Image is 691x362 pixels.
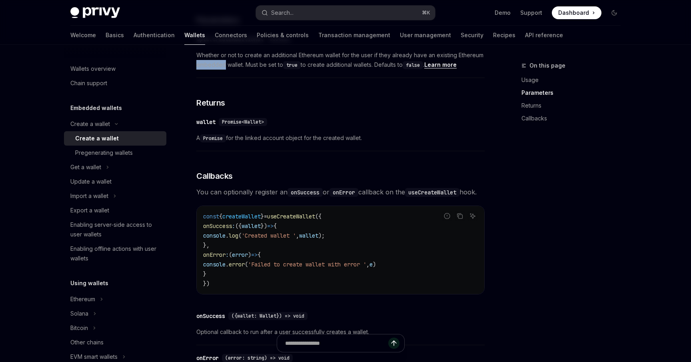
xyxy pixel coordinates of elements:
div: Get a wallet [70,162,101,172]
span: error [232,251,248,258]
a: Parameters [521,86,627,99]
a: Pregenerating wallets [64,146,166,160]
img: dark logo [70,7,120,18]
span: = [264,213,267,220]
button: Toggle dark mode [608,6,621,19]
a: API reference [525,26,563,45]
div: wallet [196,118,216,126]
span: }, [203,242,210,249]
span: : [232,222,235,230]
button: Toggle Create a wallet section [64,117,166,131]
span: wallet [299,232,318,239]
span: A for the linked account object for the created wallet. [196,133,485,143]
span: log [229,232,238,239]
a: Policies & controls [257,26,309,45]
code: onSuccess [288,188,323,197]
button: Send message [388,338,399,349]
span: ⌘ K [422,10,430,16]
div: Import a wallet [70,191,108,201]
div: onSuccess [196,312,225,320]
a: Transaction management [318,26,390,45]
div: Ethereum [70,294,95,304]
span: { [258,251,261,258]
span: e [369,261,373,268]
a: Connectors [215,26,247,45]
span: createWallet [222,213,261,220]
div: Update a wallet [70,177,112,186]
span: ({ [315,213,322,220]
div: Search... [271,8,294,18]
div: Pregenerating wallets [75,148,133,158]
div: Create a wallet [75,134,119,143]
span: . [226,232,229,239]
button: Copy the contents from the code block [455,211,465,221]
span: ); [318,232,325,239]
span: onError [203,251,226,258]
span: Whether or not to create an additional Ethereum wallet for the user if they already have an exist... [196,50,485,70]
a: Enabling server-side access to user wallets [64,218,166,242]
span: On this page [529,61,565,70]
span: Promise<Wallet> [222,119,264,125]
span: Optional callback to run after a user successfully creates a wallet. [196,327,485,337]
div: Solana [70,309,88,318]
span: useCreateWallet [267,213,315,220]
span: Callbacks [196,170,233,182]
input: Ask a question... [285,334,388,352]
span: wallet [242,222,261,230]
a: Basics [106,26,124,45]
a: Other chains [64,335,166,350]
span: , [366,261,369,268]
span: console [203,232,226,239]
div: EVM smart wallets [70,352,118,362]
button: Ask AI [467,211,478,221]
span: You can optionally register an or callback on the hook. [196,186,485,198]
button: Report incorrect code [442,211,452,221]
span: { [219,213,222,220]
span: onSuccess [203,222,232,230]
a: Wallets overview [64,62,166,76]
span: } [261,213,264,220]
a: Chain support [64,76,166,90]
div: Enabling offline actions with user wallets [70,244,162,263]
a: Callbacks [521,112,627,125]
button: Toggle Bitcoin section [64,321,166,335]
button: Toggle Get a wallet section [64,160,166,174]
span: ({wallet: Wallet}) => void [232,313,304,319]
div: Other chains [70,338,104,347]
a: Learn more [424,61,457,68]
code: useCreateWallet [405,188,459,197]
code: Promise [200,134,226,142]
span: Returns [196,97,225,108]
span: ({ [235,222,242,230]
a: User management [400,26,451,45]
a: Authentication [134,26,175,45]
h5: Embedded wallets [70,103,122,113]
div: Chain support [70,78,107,88]
span: : [226,251,229,258]
span: Dashboard [558,9,589,17]
div: Wallets overview [70,64,116,74]
span: error [229,261,245,268]
div: Enabling server-side access to user wallets [70,220,162,239]
code: false [403,61,423,69]
a: Demo [495,9,511,17]
a: Support [520,9,542,17]
div: Create a wallet [70,119,110,129]
span: ) [248,251,251,258]
a: Recipes [493,26,515,45]
h5: Using wallets [70,278,108,288]
div: Export a wallet [70,206,109,215]
button: Toggle Import a wallet section [64,189,166,203]
a: Export a wallet [64,203,166,218]
span: }) [261,222,267,230]
a: Returns [521,99,627,112]
span: { [274,222,277,230]
code: true [283,61,301,69]
button: Toggle Ethereum section [64,292,166,306]
a: Create a wallet [64,131,166,146]
span: } [203,270,206,278]
span: ( [238,232,242,239]
a: Security [461,26,483,45]
a: Wallets [184,26,205,45]
a: Dashboard [552,6,601,19]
